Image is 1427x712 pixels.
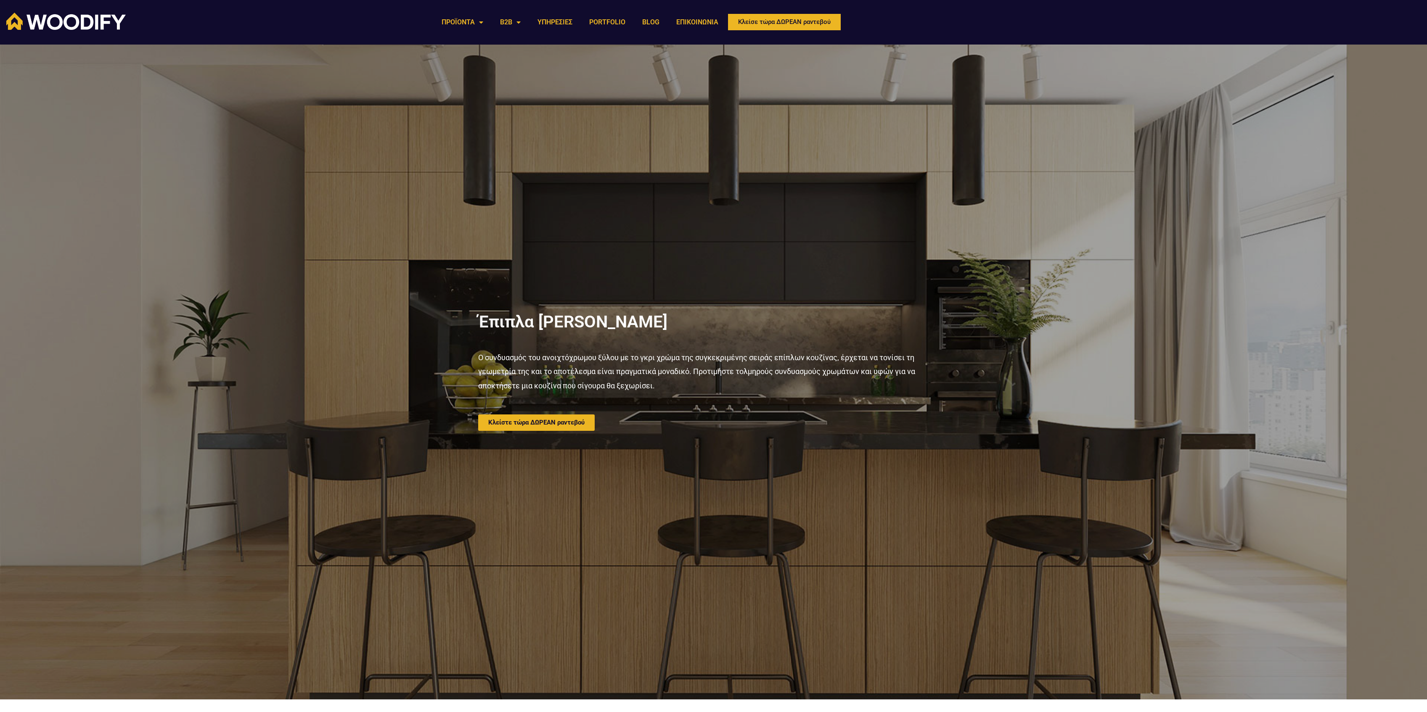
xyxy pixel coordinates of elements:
[488,419,585,426] span: Κλείστε τώρα ΔΩΡΕΑΝ ραντεβού
[727,13,842,32] a: Κλείσε τώρα ΔΩΡΕΑΝ ραντεβού
[478,351,949,393] p: Ο συνδυασμός του ανοιχτόχρωμου ξύλου με το γκρι χρώμα της συγκεκριμένης σειράς επίπλων κουζίνας, ...
[478,314,949,330] h2: Έπιπλα [PERSON_NAME]
[668,13,727,32] a: ΕΠΙΚΟΙΝΩΝΙΑ
[478,414,595,431] a: Κλείστε τώρα ΔΩΡΕΑΝ ραντεβού
[433,13,492,32] a: ΠΡΟΪΟΝΤΑ
[634,13,668,32] a: BLOG
[529,13,581,32] a: ΥΠΗΡΕΣΙΕΣ
[492,13,529,32] a: B2B
[738,19,831,25] span: Κλείσε τώρα ΔΩΡΕΑΝ ραντεβού
[581,13,634,32] a: PORTFOLIO
[433,13,727,32] nav: Menu
[6,13,126,30] img: Woodify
